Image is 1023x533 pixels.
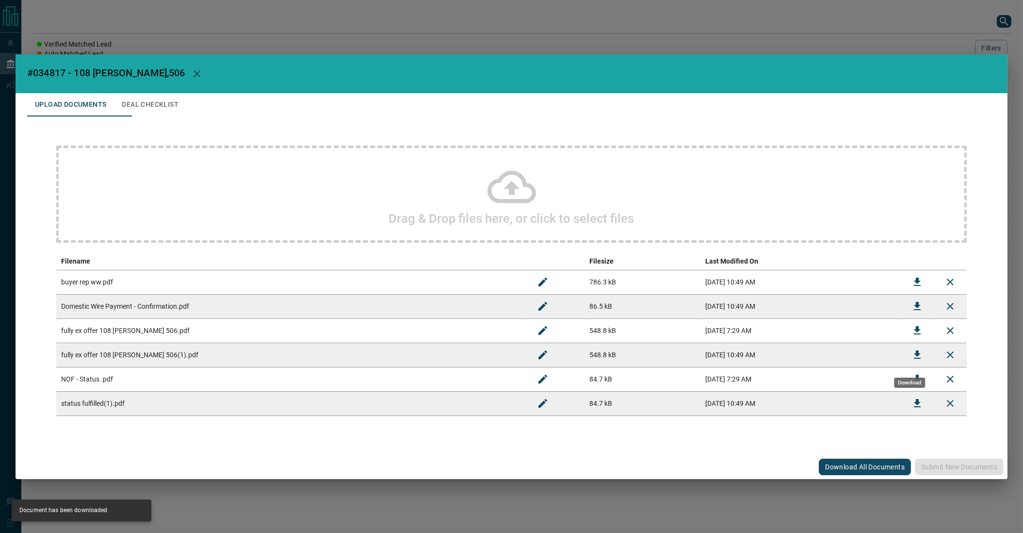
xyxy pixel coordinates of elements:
td: [DATE] 10:49 AM [701,391,901,416]
button: Remove File [939,343,962,366]
td: fully ex offer 108 [PERSON_NAME] 506(1).pdf [56,343,526,367]
button: Remove File [939,270,962,294]
button: Rename [531,367,554,391]
td: [DATE] 10:49 AM [701,270,901,294]
button: Remove File [939,295,962,318]
th: edit column [526,252,585,270]
th: Last Modified On [701,252,901,270]
div: Drag & Drop files here, or click to select files [56,146,967,243]
th: delete file action column [934,252,967,270]
td: [DATE] 7:29 AM [701,318,901,343]
div: Download [894,378,925,388]
td: [DATE] 10:49 AM [701,343,901,367]
td: [DATE] 10:49 AM [701,294,901,318]
button: Rename [531,270,554,294]
button: Rename [531,343,554,366]
td: status fulfilled(1).pdf [56,391,526,416]
td: 548.8 kB [585,343,701,367]
button: Rename [531,295,554,318]
td: 84.7 kB [585,367,701,391]
button: Remove File [939,367,962,391]
h2: Drag & Drop files here, or click to select files [389,211,634,226]
td: [DATE] 7:29 AM [701,367,901,391]
button: Upload Documents [27,93,114,117]
button: Download [906,295,929,318]
td: 84.7 kB [585,391,701,416]
th: download action column [901,252,934,270]
th: Filesize [585,252,701,270]
button: Rename [531,392,554,415]
button: Download [906,367,929,391]
button: Download [906,319,929,342]
div: Document has been downloaded [19,502,108,518]
span: #034817 - 108 [PERSON_NAME],506 [27,67,185,79]
td: fully ex offer 108 [PERSON_NAME] 506.pdf [56,318,526,343]
td: NOF - Status .pdf [56,367,526,391]
td: 786.3 kB [585,270,701,294]
td: 86.5 kB [585,294,701,318]
button: Download [906,270,929,294]
td: 548.8 kB [585,318,701,343]
button: Remove File [939,319,962,342]
button: Download [906,343,929,366]
button: Rename [531,319,554,342]
button: Remove File [939,392,962,415]
th: Filename [56,252,526,270]
button: Deal Checklist [114,93,186,117]
button: Download All Documents [819,459,911,475]
button: Download [906,392,929,415]
td: buyer rep ww.pdf [56,270,526,294]
td: Domestic Wire Payment - Confirmation.pdf [56,294,526,318]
